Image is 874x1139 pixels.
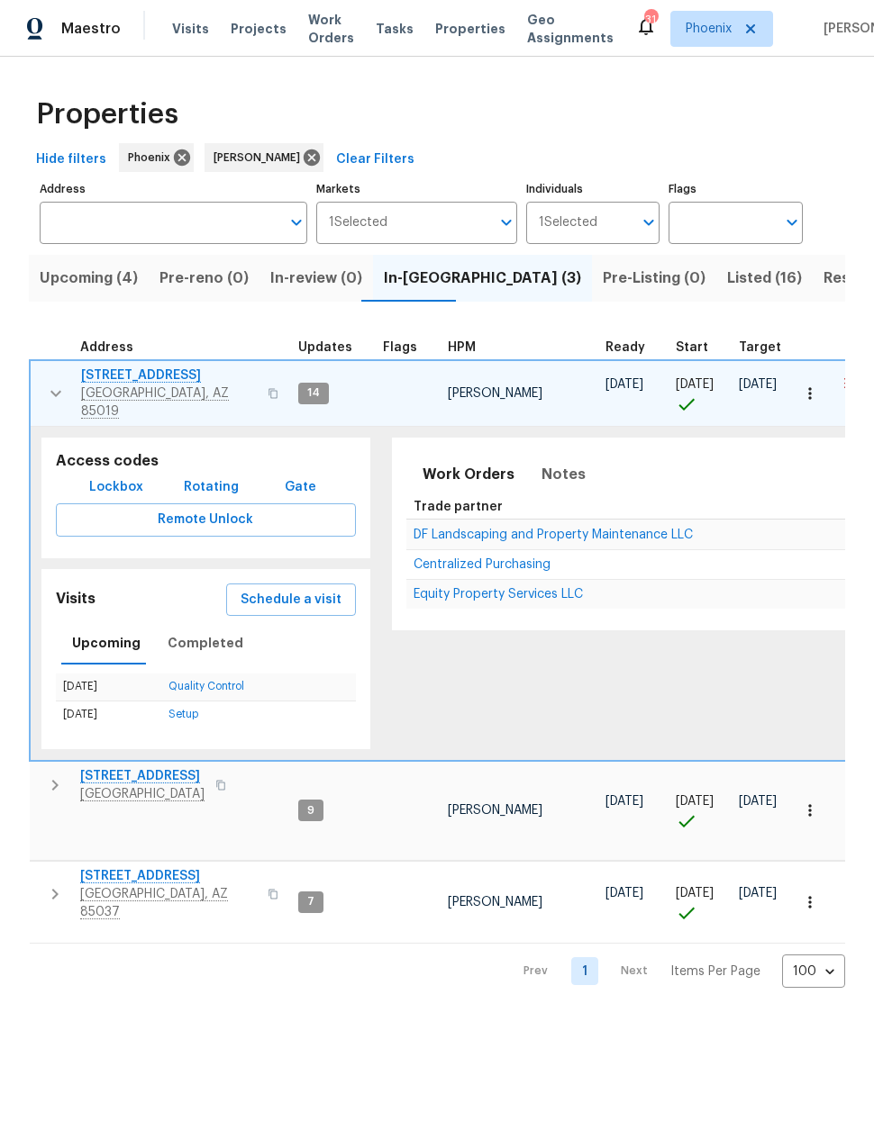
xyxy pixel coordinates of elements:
button: Open [494,210,519,235]
a: Equity Property Services LLC [414,589,583,600]
span: Centralized Purchasing [414,558,551,571]
span: In-[GEOGRAPHIC_DATA] (3) [384,266,581,291]
a: Quality Control [168,681,244,692]
label: Flags [669,184,803,194]
button: Clear Filters [329,143,422,176]
span: Gate [279,476,323,499]
span: Tasks [376,23,414,35]
button: Schedule a visit [226,583,356,617]
button: Lockbox [82,471,150,504]
button: Open [779,210,805,235]
td: Project started on time [669,761,732,860]
span: Work Orders [308,11,354,47]
span: Completed [168,632,243,655]
span: 7 [300,894,322,909]
div: [PERSON_NAME] [205,143,323,172]
span: Upcoming [72,632,141,655]
p: Items Per Page [670,963,760,981]
span: Work Orders [423,462,514,487]
span: Listed (16) [727,266,802,291]
span: Properties [36,105,178,123]
span: [DATE] [739,378,777,391]
label: Address [40,184,307,194]
div: Target renovation project end date [739,341,797,354]
span: [PERSON_NAME] [448,387,542,400]
span: Pre-reno (0) [159,266,249,291]
span: 14 [300,385,327,401]
label: Markets [316,184,517,194]
button: Open [636,210,661,235]
div: Earliest renovation start date (first business day after COE or Checkout) [605,341,661,354]
span: Visits [172,20,209,38]
span: Trade partner [414,501,503,513]
span: Schedule a visit [241,589,341,611]
span: Flags [383,341,417,354]
span: 9 [300,803,322,818]
div: Actual renovation start date [676,341,724,354]
a: Goto page 1 [571,957,598,985]
span: 1 Selected [329,215,387,231]
span: Notes [542,462,586,487]
span: [PERSON_NAME] [448,804,542,817]
h5: Access codes [56,452,356,471]
span: [DATE] [676,378,714,391]
div: Phoenix [119,143,194,172]
span: Address [80,341,133,354]
div: 100 [782,948,845,995]
a: Centralized Purchasing [414,559,551,570]
span: Hide filters [36,149,106,171]
h5: Visits [56,590,96,609]
span: Upcoming (4) [40,266,138,291]
span: Ready [605,341,645,354]
span: Phoenix [128,149,178,167]
span: 1 Selected [539,215,597,231]
button: Open [284,210,309,235]
span: HPM [448,341,476,354]
span: Rotating [184,476,239,499]
span: In-review (0) [270,266,362,291]
span: [PERSON_NAME] [448,896,542,908]
td: Project started on time [669,861,732,944]
a: DF Landscaping and Property Maintenance LLC [414,529,693,540]
span: [DATE] [605,887,643,899]
span: [DATE] [605,795,643,808]
span: Updates [298,341,352,354]
span: [PERSON_NAME] [214,149,307,167]
span: Maestro [61,20,121,38]
span: Target [739,341,781,354]
span: DF Landscaping and Property Maintenance LLC [414,529,693,541]
span: [DATE] [676,795,714,808]
span: Equity Property Services LLC [414,588,583,601]
div: 31 [644,11,657,29]
span: Remote Unlock [70,509,341,531]
button: Remote Unlock [56,503,356,537]
span: [DATE] [676,887,714,899]
span: Geo Assignments [527,11,614,47]
button: Hide filters [29,143,114,176]
nav: Pagination Navigation [506,954,845,988]
span: Clear Filters [336,149,414,171]
label: Individuals [526,184,660,194]
span: Phoenix [686,20,732,38]
span: Projects [231,20,287,38]
span: Properties [435,20,505,38]
td: [DATE] [56,673,161,701]
span: Lockbox [89,476,143,499]
span: [DATE] [739,795,777,808]
span: Start [676,341,708,354]
span: [DATE] [739,887,777,899]
td: [DATE] [56,701,161,728]
button: Rotating [177,471,246,504]
span: [DATE] [605,378,643,391]
td: Project started on time [669,360,732,427]
button: Gate [272,471,330,504]
a: Setup [168,709,198,719]
span: Pre-Listing (0) [603,266,706,291]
